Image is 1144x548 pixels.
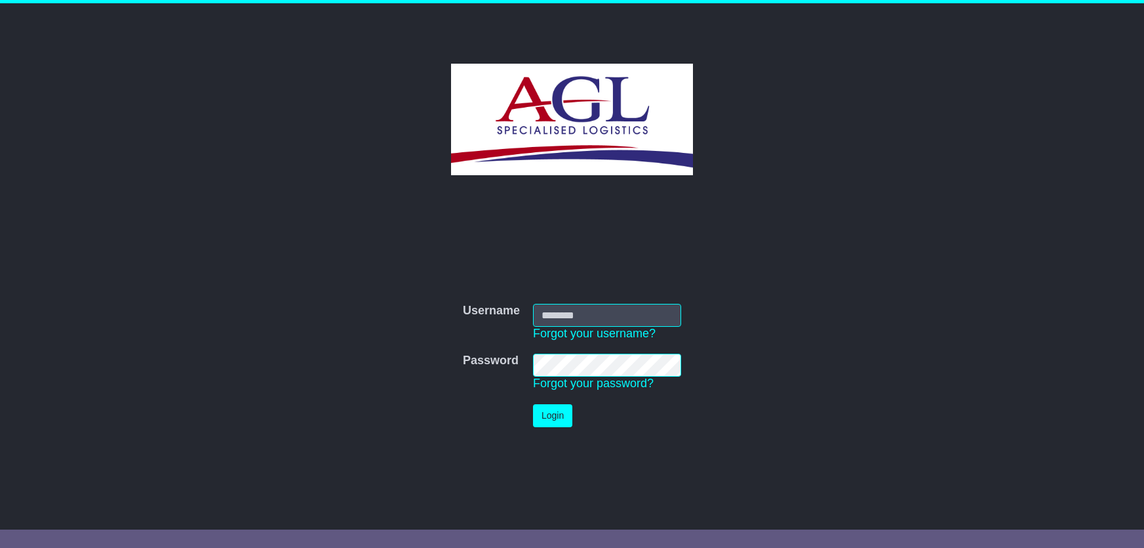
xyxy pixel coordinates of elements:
[533,377,654,390] a: Forgot your password?
[533,327,656,340] a: Forgot your username?
[463,304,520,318] label: Username
[451,64,693,175] img: AGL SPECIALISED LOGISTICS
[533,404,572,427] button: Login
[463,354,519,368] label: Password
